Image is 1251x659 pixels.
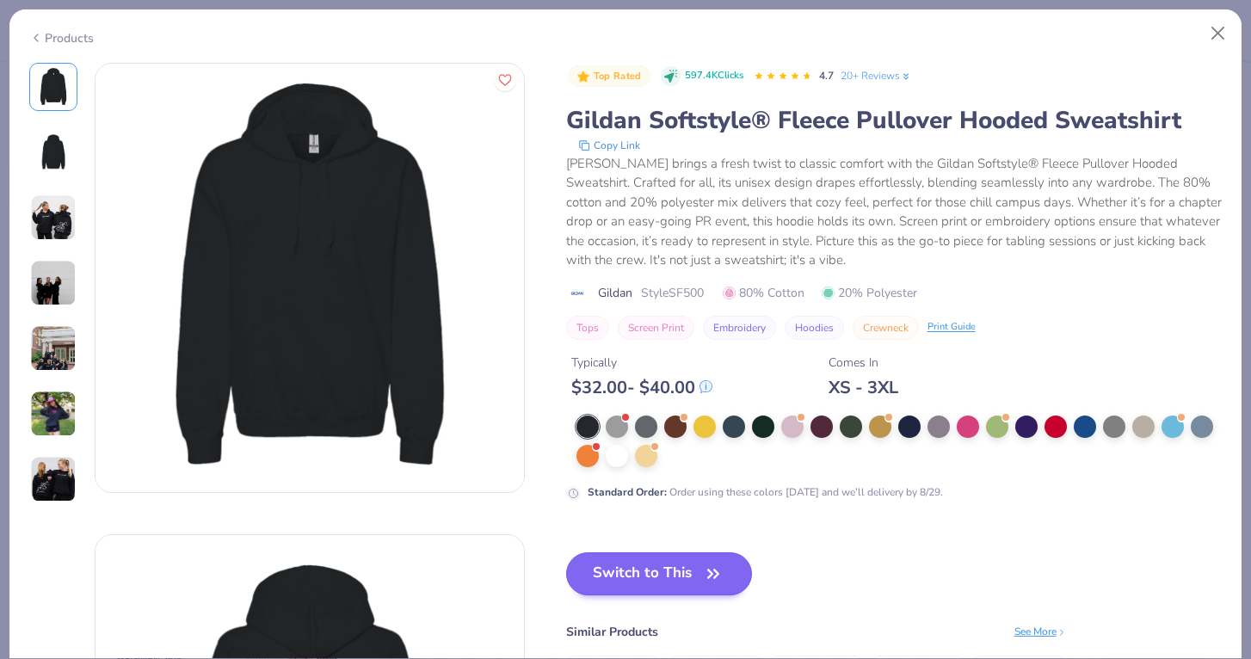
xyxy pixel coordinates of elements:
span: 80% Cotton [723,284,804,302]
button: Crewneck [853,316,919,340]
button: Like [494,69,516,91]
button: Embroidery [703,316,776,340]
img: User generated content [30,260,77,306]
div: $ 32.00 - $ 40.00 [571,377,712,398]
div: Gildan Softstyle® Fleece Pullover Hooded Sweatshirt [566,104,1223,137]
button: Hoodies [785,316,844,340]
div: See More [1014,624,1067,639]
button: Screen Print [618,316,694,340]
img: User generated content [30,391,77,437]
span: 4.7 [819,69,834,83]
img: Back [33,132,74,173]
img: User generated content [30,194,77,241]
div: XS - 3XL [829,377,898,398]
img: User generated content [30,456,77,502]
button: Switch to This [566,552,753,595]
button: Badge Button [568,65,650,88]
img: Front [33,66,74,108]
img: Top Rated sort [576,70,590,83]
div: Comes In [829,354,898,372]
img: brand logo [566,286,589,300]
div: Print Guide [927,320,976,335]
div: 4.7 Stars [754,63,812,90]
span: Top Rated [594,71,642,81]
span: Style SF500 [641,284,704,302]
img: User generated content [30,325,77,372]
span: 597.4K Clicks [685,69,743,83]
div: [PERSON_NAME] brings a fresh twist to classic comfort with the Gildan Softstyle® Fleece Pullover ... [566,154,1223,270]
div: Order using these colors [DATE] and we’ll delivery by 8/29. [588,484,943,500]
button: Close [1202,17,1235,50]
img: Front [96,64,524,492]
strong: Standard Order : [588,485,667,499]
div: Typically [571,354,712,372]
div: Products [29,29,94,47]
span: Gildan [598,284,632,302]
button: copy to clipboard [573,137,645,154]
span: 20% Polyester [822,284,917,302]
a: 20+ Reviews [841,68,912,83]
button: Tops [566,316,609,340]
div: Similar Products [566,623,658,641]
